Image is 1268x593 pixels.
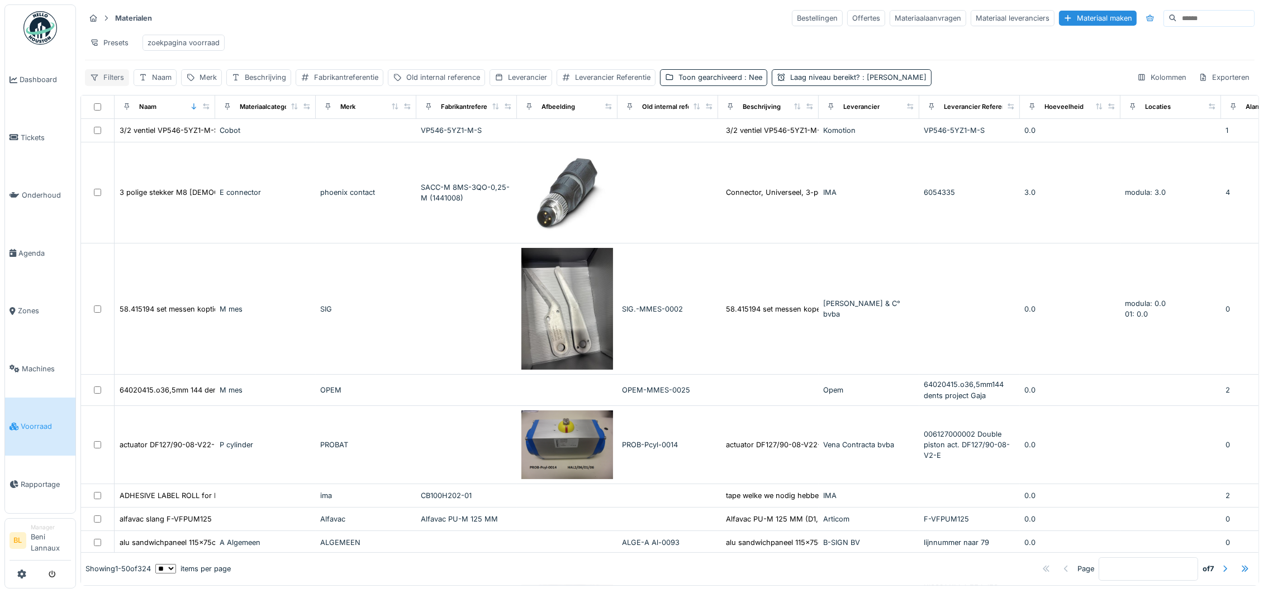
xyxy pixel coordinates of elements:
[220,537,311,548] div: A Algemeen
[924,538,989,547] span: lijnnummer naar 79
[1024,439,1116,450] div: 0.0
[726,125,825,136] div: 3/2 ventiel VP546-5YZ1-M-S
[22,190,71,200] span: Onderhoud
[120,537,222,548] div: alu sandwichpaneel 115x75cm
[320,385,412,395] div: OPEM
[320,537,412,548] div: ALGEMEEN
[726,490,897,501] div: tape welke we nodig hebben voor de synkro. Niko
[790,72,927,83] div: Laag niveau bereikt?
[340,102,355,112] div: Merk
[220,187,311,198] div: E connector
[31,523,71,532] div: Manager
[5,224,75,283] a: Agenda
[924,515,969,523] span: F-VFPUM125
[421,514,512,524] div: Alfavac PU-M 125 MM
[1024,125,1116,136] div: 0.0
[542,102,575,112] div: Afbeelding
[155,563,231,574] div: items per page
[1059,11,1137,26] div: Materiaal maken
[85,69,129,85] div: Filters
[726,187,896,198] div: Connector, Universeel, 3-polig, connector recht...
[890,10,966,26] div: Materiaalaanvragen
[1077,563,1094,574] div: Page
[521,248,613,370] img: 58.415194 set messen kopticket sig500 (L61)
[10,532,26,549] li: BL
[314,72,378,83] div: Fabrikantreferentie
[792,10,843,26] div: Bestellingen
[152,72,172,83] div: Naam
[924,430,1010,460] span: 006127000002 Double piston act. DF127/90-08-V2-E
[823,386,843,394] span: Opem
[823,126,856,135] span: Komotion
[320,490,412,501] div: ima
[320,304,412,314] div: SIG
[1145,102,1171,112] div: Locaties
[575,72,650,83] div: Leverancier Referentie
[1132,69,1191,85] div: Kolommen
[1044,102,1084,112] div: Hoeveelheid
[5,282,75,340] a: Zones
[823,491,837,500] span: IMA
[1024,385,1116,395] div: 0.0
[5,456,75,514] a: Rapportage
[521,410,613,479] img: actuator DF127/90-08-V22-E
[120,385,224,395] div: 64020415.o36,5mm 144 dents
[743,102,781,112] div: Beschrijving
[5,166,75,224] a: Onderhoud
[622,304,714,314] div: SIG.-MMES-0002
[421,182,512,203] div: SACC-M 8MS-3QO-0,25-M (1441008)
[406,72,480,83] div: Old internal reference
[847,10,885,26] div: Offertes
[823,188,837,197] span: IMA
[21,132,71,143] span: Tickets
[120,439,219,450] div: actuator DF127/90-08-V22-E
[220,304,311,314] div: M mes
[220,439,311,450] div: P cylinder
[971,10,1055,26] div: Materiaal leveranciers
[10,523,71,561] a: BL ManagerBeni Lannaux
[860,73,927,82] span: : [PERSON_NAME]
[622,439,714,450] div: PROB-Pcyl-0014
[622,385,714,395] div: OPEM-MMES-0025
[726,537,901,548] div: alu sandwichpaneel 115x75cm – eenzijdig bedrukt...
[726,514,838,524] div: Alfavac PU-M 125 MM (D1,2mm)
[924,126,985,135] span: VP546-5YZ1-M-S
[678,72,762,83] div: Toon gearchiveerd
[1194,69,1255,85] div: Exporteren
[726,304,879,314] div: 58.415194 set messen kopetiket sig500 (L61)
[86,563,151,574] div: Showing 1 - 50 of 324
[320,514,412,524] div: Alfavac
[521,147,613,238] img: 3 polige stekker M8 male quickon PHOENIX SACC-M 8MS-3QO-0,25-M
[508,72,547,83] div: Leverancier
[1024,304,1116,314] div: 0.0
[120,490,282,501] div: ADHESIVE LABEL ROLL for REEL PREPARATION
[1125,299,1166,308] span: modula: 0.0
[18,305,71,316] span: Zones
[200,72,217,83] div: Merk
[1203,563,1214,574] strong: of 7
[642,102,709,112] div: Old internal reference
[20,74,71,85] span: Dashboard
[1024,537,1116,548] div: 0.0
[5,109,75,167] a: Tickets
[823,515,849,523] span: Articom
[21,421,71,432] span: Voorraad
[421,490,512,501] div: CB100H202-01
[220,385,311,395] div: M mes
[139,102,156,112] div: Naam
[111,13,156,23] strong: Materialen
[1024,490,1116,501] div: 0.0
[23,11,57,45] img: Badge_color-CXgf-gQk.svg
[120,125,219,136] div: 3/2 ventiel VP546-5YZ1-M-S
[120,187,432,198] div: 3 polige stekker M8 [DEMOGRAPHIC_DATA] quickon PHOENIX SACC-M 8MS-3QO-0,25-M
[240,102,296,112] div: Materiaalcategorie
[31,523,71,558] li: Beni Lannaux
[1125,310,1148,318] span: 01: 0.0
[5,340,75,398] a: Machines
[320,187,412,198] div: phoenix contact
[85,35,134,51] div: Presets
[823,299,900,318] span: [PERSON_NAME] & C° bvba
[220,125,311,136] div: Cobot
[21,479,71,490] span: Rapportage
[823,441,894,449] span: Vena Contracta bvba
